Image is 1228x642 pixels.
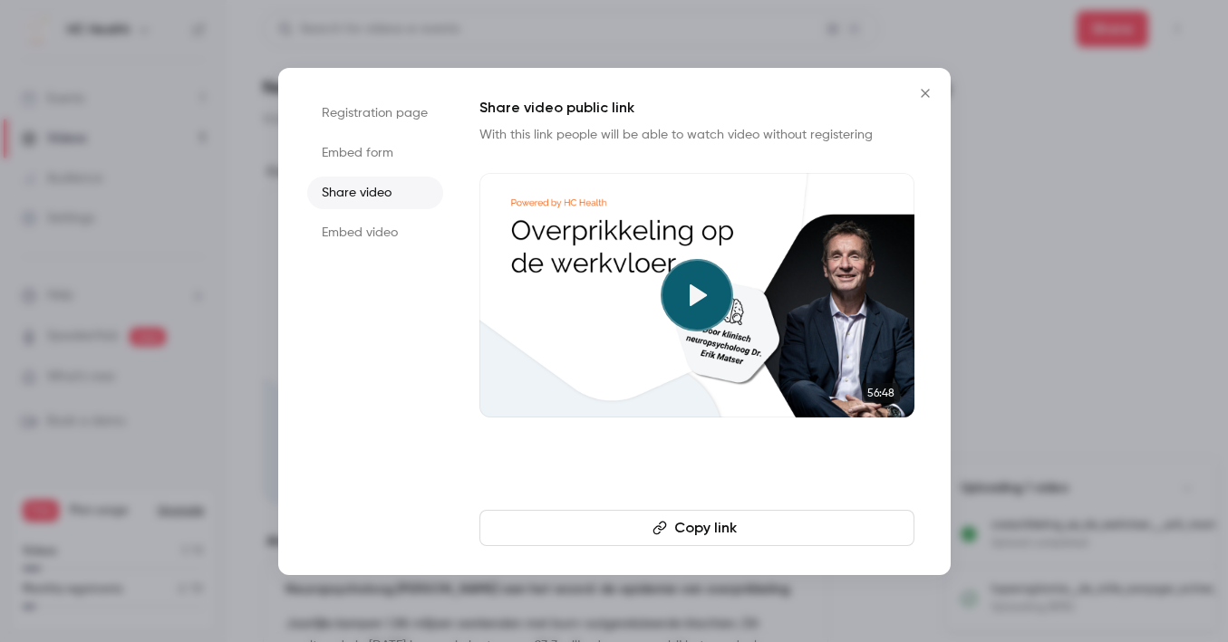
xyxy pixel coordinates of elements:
button: Copy link [479,510,914,546]
li: Share video [307,177,443,209]
button: Close [907,75,943,111]
li: Embed form [307,137,443,169]
span: 56:48 [862,383,900,403]
li: Embed video [307,216,443,249]
a: 56:48 [479,173,914,417]
h1: Share video public link [479,97,914,119]
p: With this link people will be able to watch video without registering [479,126,914,144]
li: Registration page [307,97,443,129]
